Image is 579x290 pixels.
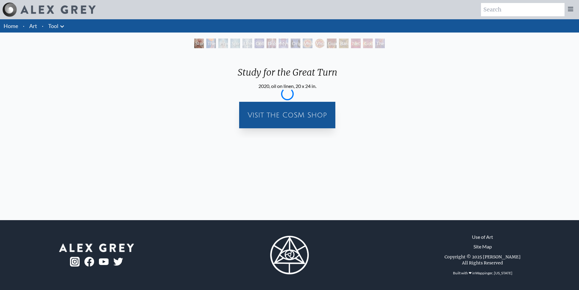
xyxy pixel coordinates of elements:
[303,39,312,48] div: Vision Crystal
[445,254,520,260] div: Copyright © 2025 [PERSON_NAME]
[472,233,493,241] a: Use of Art
[462,260,503,266] div: All Rights Reserved
[327,39,337,48] div: Guardian of Infinite Vision
[279,39,288,48] div: Mystic Eye
[242,39,252,48] div: Universal Mind Lattice
[21,19,27,33] li: ·
[233,67,342,83] div: Study for the Great Turn
[70,257,80,267] img: ig-logo.png
[243,105,332,125] a: Visit the CoSM Shop
[315,39,324,48] div: Vision [PERSON_NAME]
[84,257,94,267] img: fb-logo.png
[351,39,361,48] div: Net of Being
[267,39,276,48] div: Dissectional Art for Tool's Lateralus CD
[291,39,300,48] div: Original Face
[194,39,204,48] div: Study for the Great Turn
[29,22,37,30] a: Art
[233,83,342,90] div: 2020, oil on linen, 20 x 24 in.
[481,3,565,16] input: Search
[475,271,512,275] a: Wappinger, [US_STATE]
[451,268,515,278] div: Built with ❤ in
[375,39,385,48] div: The Great Turn
[339,39,349,48] div: Bardo Being
[363,39,373,48] div: Godself
[4,23,18,29] a: Home
[40,19,46,33] li: ·
[473,243,492,250] a: Site Map
[99,258,109,265] img: youtube-logo.png
[48,22,59,30] a: Tool
[218,39,228,48] div: Psychic Energy System
[230,39,240,48] div: Spiritual Energy System
[206,39,216,48] div: The Torch
[255,39,264,48] div: Collective Vision
[113,258,123,266] img: twitter-logo.png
